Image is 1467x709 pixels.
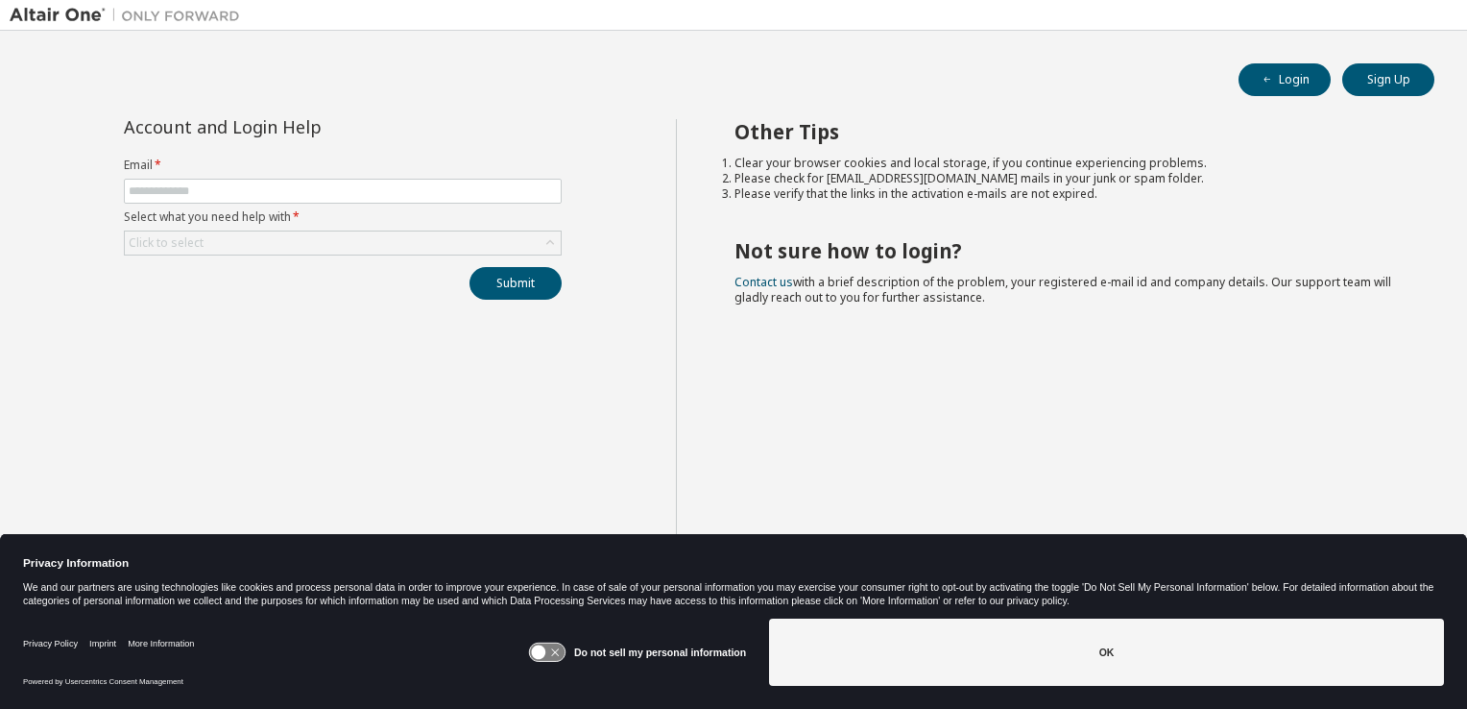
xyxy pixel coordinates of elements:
div: Click to select [125,232,561,255]
label: Select what you need help with [124,209,562,225]
button: Submit [469,267,562,300]
button: Sign Up [1342,63,1434,96]
h2: Not sure how to login? [734,238,1401,263]
h2: Other Tips [734,119,1401,144]
button: Login [1239,63,1331,96]
div: Account and Login Help [124,119,474,134]
label: Email [124,158,562,173]
li: Please check for [EMAIL_ADDRESS][DOMAIN_NAME] mails in your junk or spam folder. [734,171,1401,186]
li: Please verify that the links in the activation e-mails are not expired. [734,186,1401,202]
span: with a brief description of the problem, your registered e-mail id and company details. Our suppo... [734,274,1391,306]
div: Click to select [129,235,204,251]
a: Contact us [734,274,793,290]
img: Altair One [10,6,250,25]
li: Clear your browser cookies and local storage, if you continue experiencing problems. [734,156,1401,171]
